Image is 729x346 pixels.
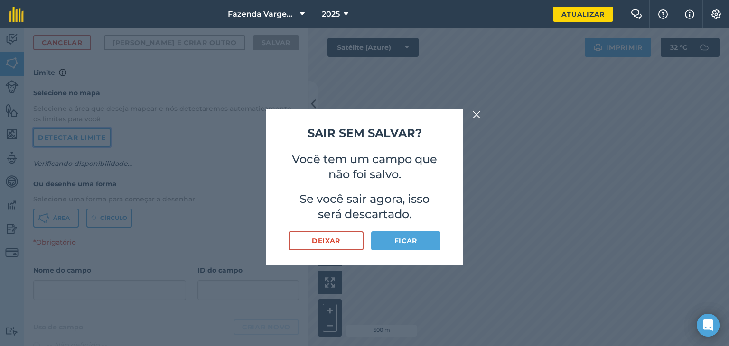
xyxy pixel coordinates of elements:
img: Um ícone de engrenagem [710,9,722,19]
font: Deixar [312,237,340,245]
img: Um ícone de ponto de interrogação [657,9,669,19]
div: Abra o Intercom Messenger [697,314,720,337]
font: Fazenda Vargem Bonita [228,9,323,18]
font: Se você sair agora, isso será descartado. [299,192,430,221]
font: 2025 [322,9,340,18]
font: Você tem um campo que não foi salvo. [292,152,437,181]
font: Atualizar [561,10,605,18]
button: Ficar [371,231,440,250]
button: Deixar [289,231,364,250]
img: svg+xml;base64,PHN2ZyB4bWxucz0iaHR0cDovL3d3dy53My5vcmcvMjAwMC9zdmciIHdpZHRoPSIyMiIgaGVpZ2h0PSIzMC... [472,109,481,120]
img: svg+xml;base64,PHN2ZyB4bWxucz0iaHR0cDovL3d3dy53My5vcmcvMjAwMC9zdmciIHdpZHRoPSIxNyIgaGVpZ2h0PSIxNy... [685,9,694,20]
font: Sair sem salvar? [308,126,422,140]
img: Logotipo fieldmargin [9,7,24,22]
font: Ficar [394,237,418,245]
a: Atualizar [553,7,613,22]
img: Dois balões de fala sobrepostos ao balão da esquerda na frente [631,9,642,19]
